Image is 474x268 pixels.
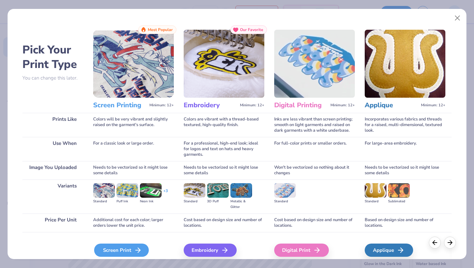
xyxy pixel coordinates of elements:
div: Colors will be very vibrant and slightly raised on the garment's surface. [93,113,174,137]
h3: Embroidery [184,101,237,110]
img: 3D Puff [207,183,229,198]
div: Inks are less vibrant than screen printing; smooth on light garments and raised on dark garments ... [274,113,355,137]
img: Screen Printing [93,30,174,98]
div: Metallic & Glitter [230,199,252,210]
div: Colors are vibrant with a thread-based textured, high-quality finish. [184,113,264,137]
div: + 3 [163,188,168,199]
div: Standard [184,199,205,204]
div: Applique [365,244,413,257]
div: Cost based on design size and number of locations. [184,214,264,232]
img: Applique [365,30,445,98]
span: Minimum: 12+ [330,103,355,108]
span: Our Favorite [240,27,263,32]
span: Most Popular [148,27,173,32]
span: Minimum: 12+ [421,103,445,108]
span: Minimum: 12+ [240,103,264,108]
span: We'll vectorize your image. [365,258,445,264]
div: Price Per Unit [22,214,83,232]
button: Close [451,12,464,24]
div: 3D Puff [207,199,229,204]
img: Standard [184,183,205,198]
img: Digital Printing [274,30,355,98]
div: Needs to be vectorized so it might lose some details [184,161,264,180]
div: Standard [365,199,386,204]
div: Additional cost for each color; larger orders lower the unit price. [93,214,174,232]
div: For large-area embroidery. [365,137,445,161]
div: Image You Uploaded [22,161,83,180]
div: Neon Ink [140,199,162,204]
div: Based on design size and number of locations. [365,214,445,232]
div: Use When [22,137,83,161]
div: Sublimated [388,199,410,204]
div: For a classic look or large order. [93,137,174,161]
div: Screen Print [94,244,149,257]
img: Embroidery [184,30,264,98]
div: For a professional, high-end look; ideal for logos and text on hats and heavy garments. [184,137,264,161]
h3: Digital Printing [274,101,328,110]
div: Needs to be vectorized so it might lose some details [93,161,174,180]
h3: Applique [365,101,418,110]
div: For full-color prints or smaller orders. [274,137,355,161]
img: Puff Ink [117,183,138,198]
div: Variants [22,180,83,214]
img: Standard [93,183,115,198]
h2: Pick Your Print Type [22,43,83,72]
div: Cost based on design size and number of locations. [274,214,355,232]
p: You can change this later. [22,75,83,81]
span: Minimum: 12+ [149,103,174,108]
img: Neon Ink [140,183,162,198]
h3: Screen Printing [93,101,147,110]
img: Sublimated [388,183,410,198]
div: Needs to be vectorized so it might lose some details [365,161,445,180]
span: We'll vectorize your image. [184,258,264,264]
div: Won't be vectorized so nothing about it changes [274,161,355,180]
img: Standard [274,183,296,198]
div: Prints Like [22,113,83,137]
div: Standard [274,199,296,204]
div: Puff Ink [117,199,138,204]
div: Incorporates various fabrics and threads for a raised, multi-dimensional, textured look. [365,113,445,137]
span: We'll vectorize your image. [93,258,174,264]
div: Standard [93,199,115,204]
div: Embroidery [184,244,237,257]
img: Standard [365,183,386,198]
div: Digital Print [274,244,329,257]
img: Metallic & Glitter [230,183,252,198]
